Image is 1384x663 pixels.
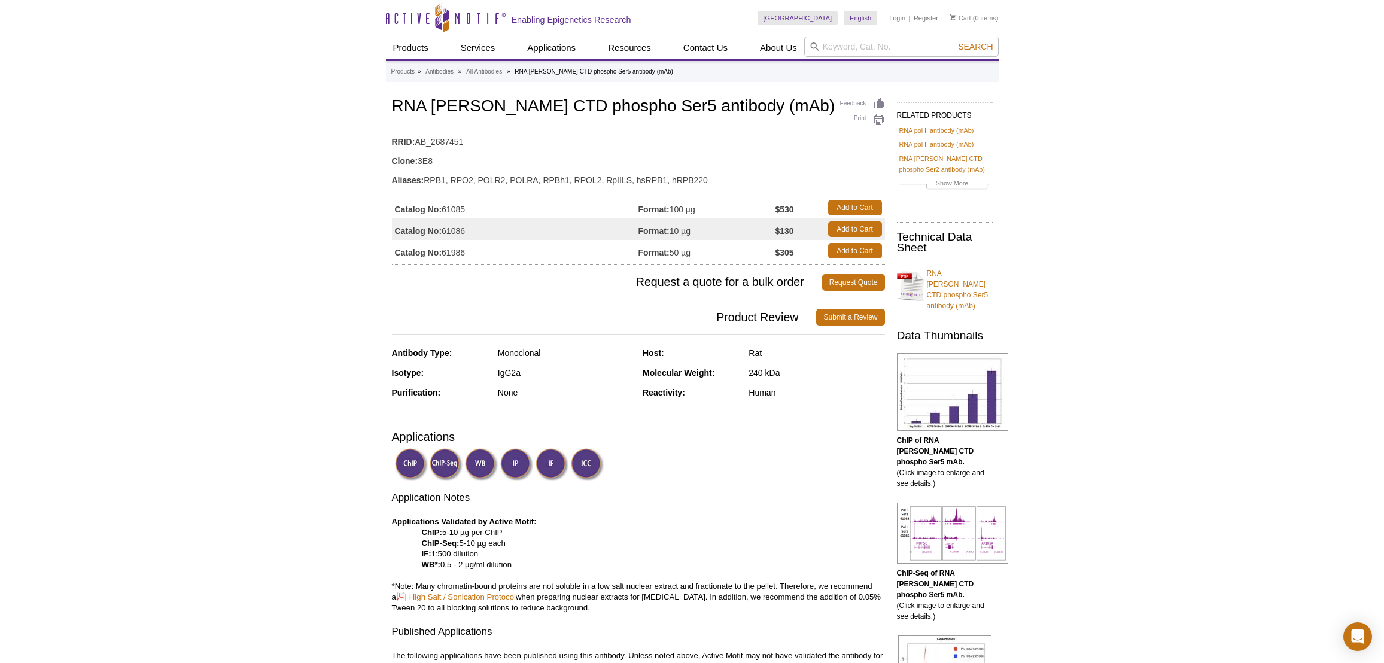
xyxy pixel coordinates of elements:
[897,436,974,466] b: ChIP of RNA [PERSON_NAME] CTD phospho Ser5 mAb.
[909,11,911,25] li: |
[775,226,793,236] strong: $130
[828,221,882,237] a: Add to Cart
[950,11,999,25] li: (0 items)
[954,41,996,52] button: Search
[571,448,604,481] img: Immunocytochemistry Validated
[638,226,670,236] strong: Format:
[392,148,885,168] td: 3E8
[392,491,885,507] h3: Application Notes
[889,14,905,22] a: Login
[458,68,462,75] li: »
[422,528,442,537] strong: ChIP:
[500,448,533,481] img: Immunoprecipitation Validated
[418,68,421,75] li: »
[601,37,658,59] a: Resources
[392,516,885,613] p: 5-10 µg per ChIP 5-10 µg each 1:500 dilution 0.5 - 2 µg/ml dilution *Note: Many chromatin-bound p...
[425,66,454,77] a: Antibodies
[498,367,634,378] div: IgG2a
[749,387,884,398] div: Human
[392,428,885,446] h3: Applications
[392,388,441,397] strong: Purification:
[753,37,804,59] a: About Us
[897,102,993,123] h2: RELATED PRODUCTS
[392,368,424,378] strong: Isotype:
[643,388,685,397] strong: Reactivity:
[395,204,442,215] strong: Catalog No:
[828,200,882,215] a: Add to Cart
[897,435,993,489] p: (Click image to enlarge and see details.)
[392,197,638,218] td: 61085
[507,68,510,75] li: »
[840,97,885,110] a: Feedback
[897,569,974,599] b: ChIP-Seq of RNA [PERSON_NAME] CTD phospho Ser5 mAb.
[899,153,990,175] a: RNA [PERSON_NAME] CTD phospho Ser2 antibody (mAb)
[391,66,415,77] a: Products
[958,42,993,51] span: Search
[498,387,634,398] div: None
[396,591,516,603] a: High Salt / Sonication Protocol
[498,348,634,358] div: Monoclonal
[828,243,882,258] a: Add to Cart
[392,625,885,641] h3: Published Applications
[386,37,436,59] a: Products
[392,168,885,187] td: RPB1, RPO2, POLR2, POLRA, RPBh1, RPOL2, RpIILS, hsRPB1, hRPB220
[676,37,735,59] a: Contact Us
[466,66,502,77] a: All Antibodies
[536,448,568,481] img: Immunofluorescence Validated
[422,539,460,548] strong: ChIP-Seq:
[775,204,793,215] strong: $530
[392,240,638,261] td: 61986
[515,68,673,75] li: RNA [PERSON_NAME] CTD phospho Ser5 antibody (mAb)
[392,97,885,117] h1: RNA [PERSON_NAME] CTD phospho Ser5 antibody (mAb)
[392,309,817,326] span: Product Review
[897,503,1008,564] img: RNA pol II CTD phospho Ser5 antibody (mAb) tested by ChIP-Seq.
[392,136,415,147] strong: RRID:
[638,240,775,261] td: 50 µg
[914,14,938,22] a: Register
[844,11,877,25] a: English
[816,309,884,326] a: Submit a Review
[465,448,498,481] img: Western Blot Validated
[643,368,714,378] strong: Molecular Weight:
[804,37,999,57] input: Keyword, Cat. No.
[899,178,990,191] a: Show More
[950,14,956,20] img: Your Cart
[422,549,431,558] strong: IF:
[520,37,583,59] a: Applications
[392,218,638,240] td: 61086
[395,448,428,481] img: ChIP Validated
[840,113,885,126] a: Print
[395,247,442,258] strong: Catalog No:
[749,348,884,358] div: Rat
[899,139,974,150] a: RNA pol II antibody (mAb)
[897,232,993,253] h2: Technical Data Sheet
[897,568,993,622] p: (Click image to enlarge and see details.)
[395,226,442,236] strong: Catalog No:
[430,448,463,481] img: ChIP-Seq Validated
[897,353,1008,431] img: RNA pol II CTD phospho Ser5 antibody (mAb) tested by ChIP.
[392,129,885,148] td: AB_2687451
[638,204,670,215] strong: Format:
[775,247,793,258] strong: $305
[897,261,993,311] a: RNA [PERSON_NAME] CTD phospho Ser5 antibody (mAb)
[638,247,670,258] strong: Format:
[758,11,838,25] a: [GEOGRAPHIC_DATA]
[950,14,971,22] a: Cart
[392,348,452,358] strong: Antibody Type:
[454,37,503,59] a: Services
[643,348,664,358] strong: Host:
[897,330,993,341] h2: Data Thumbnails
[749,367,884,378] div: 240 kDa
[512,14,631,25] h2: Enabling Epigenetics Research
[822,274,885,291] a: Request Quote
[638,197,775,218] td: 100 µg
[392,517,537,526] b: Applications Validated by Active Motif:
[638,218,775,240] td: 10 µg
[392,274,822,291] span: Request a quote for a bulk order
[1343,622,1372,651] div: Open Intercom Messenger
[392,156,418,166] strong: Clone:
[392,175,424,185] strong: Aliases:
[899,125,974,136] a: RNA pol II antibody (mAb)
